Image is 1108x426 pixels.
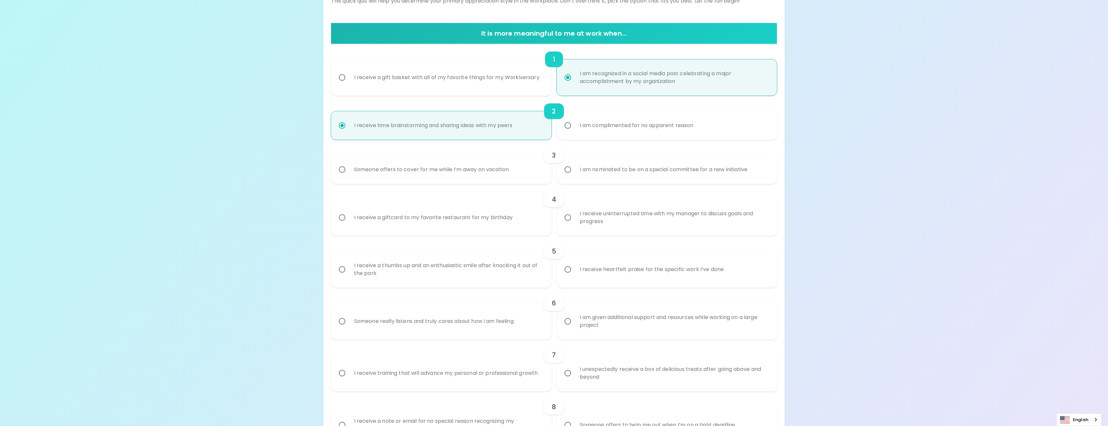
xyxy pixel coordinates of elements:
div: choice-group-check [331,184,777,236]
div: choice-group-check [331,288,777,339]
div: I unexpectedly receive a box of delicious treats after going above and beyond [575,358,774,389]
div: Someone offers to cover for me while I’m away on vacation [349,158,514,181]
div: Language [1056,413,1102,426]
div: I am recognized in a social media post celebrating a major accomplishment by my organization [575,62,774,93]
h6: 7 [552,350,556,360]
h6: 5 [552,246,556,256]
h6: It is more meaningful to me at work when... [334,28,775,39]
h6: 1 [553,54,555,65]
div: I receive training that will advance my personal or professional growth [349,361,543,385]
div: I am given additional support and resources while working on a large project [575,306,774,337]
div: choice-group-check [331,44,777,96]
div: choice-group-check [331,339,777,391]
div: I receive time brainstorming and sharing ideas with my peers [349,114,518,137]
div: Someone really listens and truly cares about how I am feeling [349,310,519,333]
div: I receive uninterrupted time with my manager to discuss goals and progress [575,202,774,233]
div: I receive a thumbs up and an enthusiastic smile after knocking it out of the park [349,254,548,285]
h6: 8 [552,402,556,412]
div: choice-group-check [331,96,777,140]
h6: 4 [552,194,556,205]
h6: 6 [552,298,556,308]
div: I receive heartfelt praise for the specific work I’ve done [575,258,729,281]
div: choice-group-check [331,236,777,288]
div: I am nominated to be on a special committee for a new initiative [575,158,753,181]
h6: 2 [552,106,556,116]
div: I receive a giftcard to my favorite restaurant for my birthday [349,206,518,229]
aside: Language selected: English [1056,413,1102,426]
div: choice-group-check [331,140,777,184]
div: I receive a gift basket with all of my favorite things for my Workiversary [349,66,545,89]
h6: 3 [552,150,556,160]
div: I am complimented for no apparent reason [575,114,699,137]
a: English [1057,414,1101,426]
